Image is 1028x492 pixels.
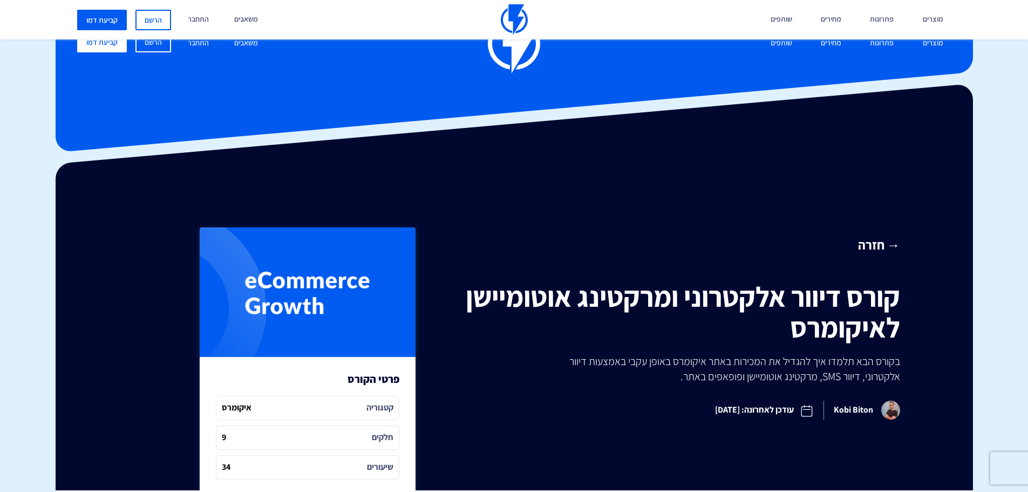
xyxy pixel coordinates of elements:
a: הרשם [135,32,171,52]
i: חלקים [372,432,393,444]
a: משאבים [226,32,266,55]
h1: קורס דיוור אלקטרוני ומרקטינג אוטומיישן לאיקומרס [457,281,900,343]
i: איקומרס [222,402,251,414]
a: התחבר [180,32,217,55]
i: 9 [222,432,226,444]
a: הרשם [135,10,171,30]
a: מחירים [813,32,849,55]
span: עודכן לאחרונה: [DATE] [705,395,823,426]
h3: פרטי הקורס [348,373,399,385]
i: קטגוריה [366,402,393,414]
a: מוצרים [915,32,951,55]
a: → חזרה [457,235,900,254]
p: בקורס הבא תלמדו איך להגדיל את המכירות באתר איקומרס באופן עקבי באמצעות דיוור אלקטרוני, דיוור SMS, ... [545,354,900,384]
a: פתרונות [862,32,902,55]
a: שותפים [763,32,800,55]
a: קביעת דמו [77,10,127,30]
i: 34 [222,461,230,474]
i: שיעורים [367,461,393,474]
span: Kobi Biton [823,401,900,420]
a: קביעת דמו [77,32,127,52]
